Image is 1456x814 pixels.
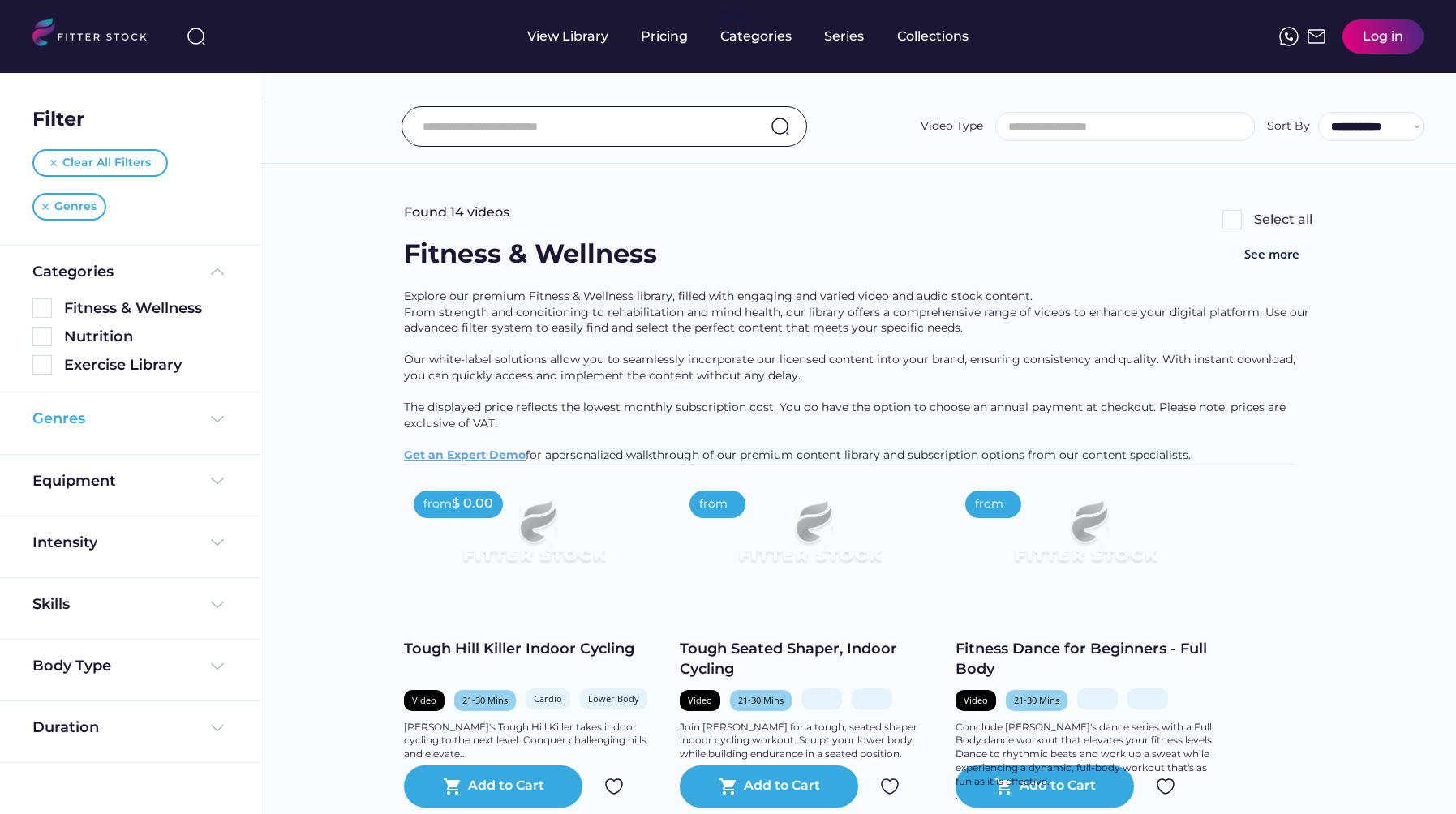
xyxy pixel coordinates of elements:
img: Rectangle%205126.svg [32,298,52,318]
div: Sort By [1267,118,1310,135]
button: See more [1231,236,1312,272]
div: Add to Cart [744,777,820,796]
div: Select all [1254,211,1312,229]
img: search-normal.svg [771,117,790,136]
div: Skills [32,594,73,615]
div: Add to Cart [468,777,544,796]
div: Video [964,694,988,706]
img: Frame%20%284%29.svg [208,533,227,552]
div: Filter [32,105,84,133]
div: Fitness & Wellness [404,236,657,272]
div: [PERSON_NAME]'s Tough Hill Killer takes indoor cycling to the next level. Conquer challenging hil... [404,721,664,761]
img: Group%201000002324.svg [604,777,624,796]
img: Frame%20%284%29.svg [208,657,227,676]
span: The displayed price reflects the lowest monthly subscription cost. You do have the option to choo... [404,400,1289,431]
div: Video [688,694,712,706]
button: shopping_cart [443,777,462,796]
img: Frame%2079%20%281%29.svg [981,481,1189,598]
div: Nutrition [64,327,227,347]
div: Video Type [921,118,983,135]
div: Duration [32,718,99,738]
div: Categories [32,262,114,282]
div: Genres [32,409,85,429]
div: 21-30 Mins [1014,694,1059,706]
img: Frame%2079%20%281%29.svg [706,481,913,598]
img: Frame%2051.svg [1307,27,1326,46]
img: Frame%20%285%29.svg [208,262,227,281]
div: Join [PERSON_NAME] for a tough, seated shaper indoor cycling workout. Sculpt your lower body whil... [680,721,939,761]
button: shopping_cart [719,777,738,796]
div: Video [412,694,436,706]
div: Collections [897,28,969,45]
div: 21-30 Mins [462,694,508,706]
div: Tough Seated Shaper, Indoor Cycling [680,639,939,679]
div: Exercise Library [64,355,227,375]
div: from [699,496,728,512]
img: Frame%20%284%29.svg [208,718,227,738]
div: Series [824,28,865,45]
a: Get an Expert Demo [404,448,526,462]
div: Pricing [641,28,688,45]
div: Equipment [32,471,116,491]
img: Vector%20%281%29.svg [50,160,57,166]
div: Genres [54,199,97,215]
div: Body Type [32,656,111,676]
div: from [423,496,452,512]
img: Frame%20%284%29.svg [208,595,227,615]
div: Conclude [PERSON_NAME]'s dance series with a Full Body dance workout that elevates your fitness l... [956,721,1215,803]
img: Frame%2079%20%281%29.svg [430,481,638,598]
div: Clear All Filters [62,155,151,171]
div: Fitness & Wellness [64,298,227,319]
div: Fitness Dance for Beginners - Full Body [956,639,1215,679]
span: personalized walkthrough of our premium content library and subscription options from our content... [552,448,1191,462]
img: Rectangle%205126.svg [1222,210,1242,229]
div: Cardio [534,692,562,705]
img: LOGO.svg [32,18,161,51]
img: Rectangle%205126.svg [32,327,52,346]
img: meteor-icons_whatsapp%20%281%29.svg [1279,27,1299,46]
div: Found 14 videos [404,203,509,221]
img: Group%201000002324.svg [880,777,900,796]
img: search-normal%203.svg [187,27,206,46]
div: fvck [720,8,741,24]
div: Intensity [32,533,97,553]
div: Lower Body [588,692,639,705]
div: Log in [1363,28,1403,45]
div: $ 0.00 [452,495,493,512]
div: Explore our premium Fitness & Wellness library, filled with engaging and varied video and audio s... [404,289,1312,464]
img: Frame%20%284%29.svg [208,471,227,491]
img: Rectangle%205126.svg [32,355,52,375]
div: 21-30 Mins [738,694,784,706]
div: Categories [720,28,792,45]
img: Frame%20%284%29.svg [208,409,227,429]
div: from [975,496,1003,512]
div: Tough Hill Killer Indoor Cycling [404,639,664,659]
div: View Library [527,28,608,45]
img: Vector%20%281%29.svg [42,203,49,210]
